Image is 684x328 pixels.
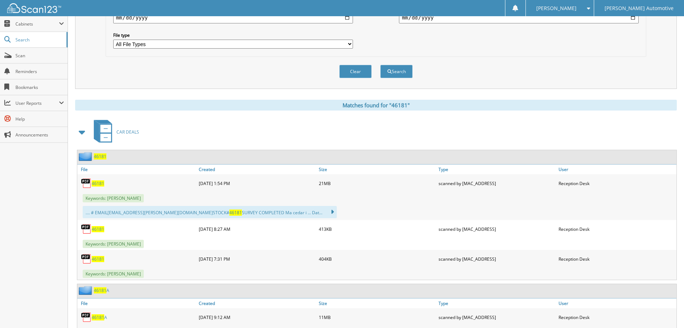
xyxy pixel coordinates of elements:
div: [DATE] 1:54 PM [197,176,317,190]
button: Search [380,65,413,78]
span: Keywords: [PERSON_NAME] [83,240,144,248]
span: [PERSON_NAME] Automotive [605,6,674,10]
img: PDF.png [81,312,92,323]
a: 46181 [92,180,104,187]
div: [DATE] 7:31 PM [197,252,317,266]
a: 46181A [92,314,107,320]
button: Clear [339,65,372,78]
a: 46181 [94,153,106,159]
span: User Reports [15,100,59,106]
div: Reception Desk [557,252,676,266]
img: PDF.png [81,253,92,264]
a: Size [317,165,437,174]
div: scanned by [MAC_ADDRESS] [437,310,556,324]
img: folder2.png [79,152,94,161]
div: .... # EMAIL [EMAIL_ADDRESS][PERSON_NAME][DOMAIN_NAME] STOCK# SURVEY COMPLETED Ma cedar i ... Dat... [83,206,337,218]
span: 46181 [92,314,104,320]
a: User [557,165,676,174]
div: Reception Desk [557,222,676,236]
div: 404KB [317,252,437,266]
a: Created [197,165,317,174]
div: scanned by [MAC_ADDRESS] [437,176,556,190]
span: Scan [15,53,64,59]
a: File [77,298,197,308]
a: User [557,298,676,308]
div: scanned by [MAC_ADDRESS] [437,252,556,266]
span: Keywords: [PERSON_NAME] [83,270,144,278]
div: Matches found for "46181" [75,100,677,111]
a: CAR DEALS [89,118,139,146]
a: Size [317,298,437,308]
span: Announcements [15,132,64,138]
div: Reception Desk [557,176,676,190]
span: Search [15,37,63,43]
div: 21MB [317,176,437,190]
span: Cabinets [15,21,59,27]
a: 46181 [92,226,104,232]
a: Created [197,298,317,308]
span: Help [15,116,64,122]
label: File type [113,32,353,38]
div: [DATE] 8:27 AM [197,222,317,236]
img: folder2.png [79,286,94,295]
img: scan123-logo-white.svg [7,3,61,13]
div: Reception Desk [557,310,676,324]
span: 46181 [94,287,106,293]
span: [PERSON_NAME] [536,6,577,10]
div: 413KB [317,222,437,236]
span: Bookmarks [15,84,64,90]
input: end [399,12,639,23]
a: Type [437,165,556,174]
div: scanned by [MAC_ADDRESS] [437,222,556,236]
img: PDF.png [81,178,92,189]
div: [DATE] 9:12 AM [197,310,317,324]
a: 46181 [92,256,104,262]
span: CAR DEALS [116,129,139,135]
a: Type [437,298,556,308]
div: 11MB [317,310,437,324]
a: File [77,165,197,174]
span: 46181 [229,210,242,216]
a: 46181A [94,287,109,293]
span: Keywords: [PERSON_NAME] [83,194,144,202]
iframe: Chat Widget [648,293,684,328]
input: start [113,12,353,23]
img: PDF.png [81,224,92,234]
span: Reminders [15,68,64,75]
